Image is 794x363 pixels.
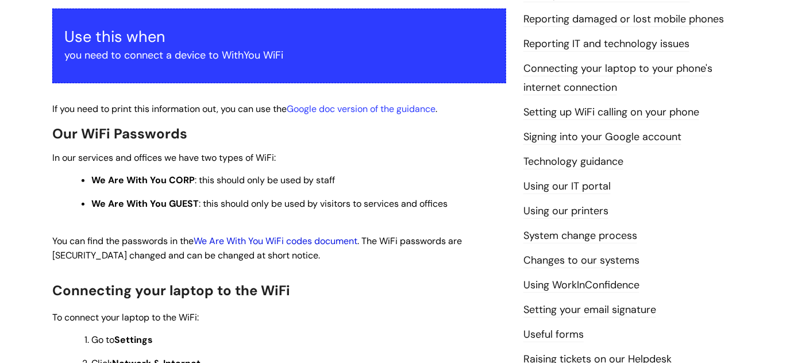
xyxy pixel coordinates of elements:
a: Useful forms [523,327,584,342]
a: Google doc version of the guidance [287,103,435,115]
strong: We Are With You GUEST [91,198,199,210]
span: Connecting your laptop to the WiFi [52,281,290,299]
span: To connect your laptop to the WiFi: [52,311,199,323]
a: Using our IT portal [523,179,611,194]
span: Go to [91,334,153,346]
span: You can find the passwords in the . The WiFi passwords are [SECURITY_DATA] changed and can be cha... [52,235,462,261]
strong: We Are With You CORP [91,174,195,186]
strong: Settings [114,334,153,346]
a: Changes to our systems [523,253,639,268]
a: Signing into your Google account [523,130,681,145]
a: System change process [523,229,637,244]
a: Setting up WiFi calling on your phone [523,105,699,120]
span: If you need to print this information out, you can use the . [52,103,437,115]
a: Technology guidance [523,155,623,169]
a: Connecting your laptop to your phone's internet connection [523,61,712,95]
span: In our services and offices we have two types of WiFi: [52,152,276,164]
p: you need to connect a device to WithYou WiFi [64,46,494,64]
a: Reporting IT and technology issues [523,37,689,52]
span: : this should only be used by staff [91,174,335,186]
a: We Are With You WiFi codes document [194,235,357,247]
a: Using our printers [523,204,608,219]
a: Reporting damaged or lost mobile phones [523,12,724,27]
a: Using WorkInConfidence [523,278,639,293]
a: Setting your email signature [523,303,656,318]
h3: Use this when [64,28,494,46]
span: : this should only be used by visitors to services and offices [91,198,448,210]
span: Our WiFi Passwords [52,125,187,142]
